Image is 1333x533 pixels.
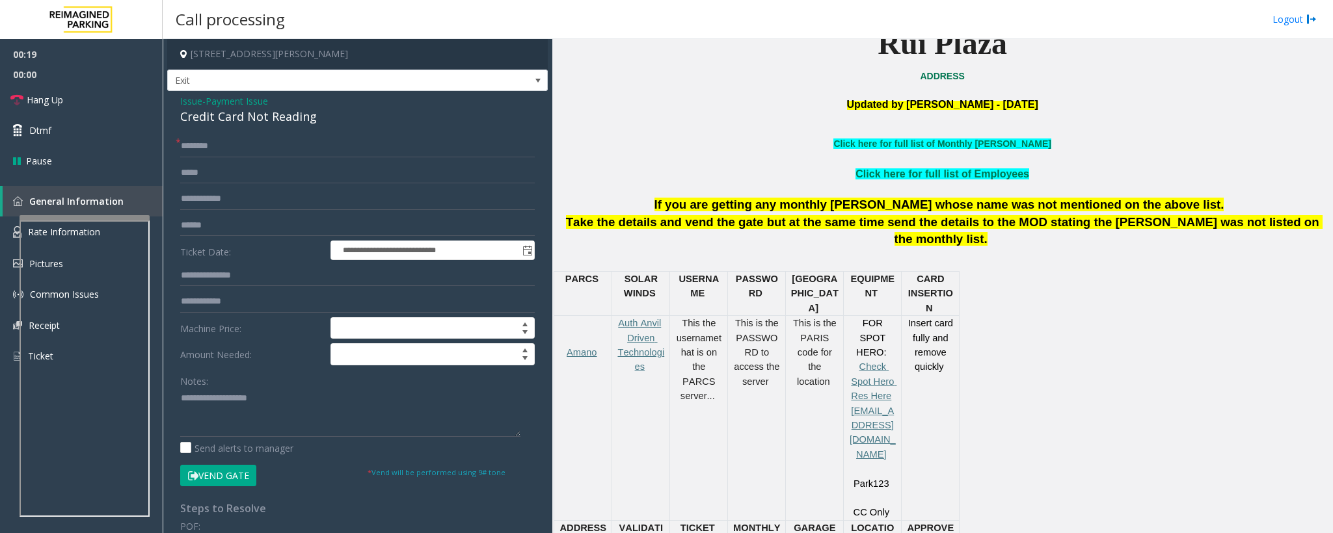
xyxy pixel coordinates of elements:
label: Machine Price: [177,317,327,339]
span: Payment Issue [206,94,268,108]
a: Check Spot Hero Res Here [851,361,896,401]
img: 'icon' [13,196,23,206]
a: Click here for full list of Employees [855,168,1029,179]
h4: [STREET_ADDRESS][PERSON_NAME] [167,39,548,70]
span: Increase value [516,344,534,354]
label: Send alerts to manager [180,441,293,455]
a: Auth Anvil [618,318,661,328]
span: Updated by [PERSON_NAME] - [DATE] [847,99,1038,110]
a: General Information [3,186,163,216]
span: Park123 [854,478,889,489]
a: Driven Technologies [617,333,664,372]
span: PARCS [565,274,599,284]
span: Dtmf [29,123,51,137]
span: - [202,95,268,107]
span: Hang Up [27,93,63,107]
span: Insert card fully and remove quickly [908,318,956,372]
img: 'icon' [13,321,22,330]
a: ADDRESS [920,71,964,81]
span: Increase value [516,318,534,328]
a: Amano [567,347,597,357]
img: 'icon' [13,289,23,300]
span: Toggle popup [520,241,534,259]
span: . [984,232,987,246]
label: Notes: [180,370,208,388]
span: Pause [26,154,52,168]
span: Decrease value [516,328,534,339]
button: Vend Gate [180,465,256,487]
h3: Call processing [169,3,291,35]
span: EQUIPMENT [851,274,895,298]
span: Decrease value [516,354,534,365]
span: USERNAME [679,274,719,298]
label: Amount Needed: [177,343,327,365]
b: Rui Plaza [878,26,1007,60]
span: This the username [677,318,719,343]
span: Issue [180,94,202,108]
img: 'icon' [13,259,23,268]
small: Vend will be performed using 9# tone [368,467,505,477]
span: Exit [168,70,472,91]
h4: Steps to Resolve [180,502,535,515]
span: ADDRESS [559,523,606,533]
a: Logout [1272,12,1317,26]
span: SOLAR WINDS [624,274,660,298]
div: Credit Card Not Reading [180,108,535,125]
span: D [755,288,762,298]
span: CARD INSERTION [908,274,953,313]
span: PASSWOR [736,274,778,298]
a: [EMAIL_ADDRESS][DOMAIN_NAME] [850,406,896,460]
span: TICKET [680,523,715,533]
label: Ticket Date: [177,240,327,260]
img: 'icon' [13,226,21,238]
span: This is the PASSWORD to access the server [734,318,782,387]
span: [GEOGRAPHIC_DATA] [791,274,839,313]
span: If you are getting any monthly [PERSON_NAME] whose name was not mentioned on the above list. [654,198,1224,211]
span: This is the PARIS code for the location [793,318,839,387]
span: CC Only [854,507,889,517]
img: 'icon' [13,350,21,362]
a: Click here for full list of Monthly [PERSON_NAME] [833,138,1051,149]
span: that is on the PARCS server... [680,333,721,402]
img: logout [1306,12,1317,26]
span: General Information [29,195,124,207]
span: Take the details and vend the gate but at the same time send the details to the MOD stating the [... [566,215,1323,246]
span: FOR SPOT HERO: [856,318,888,357]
